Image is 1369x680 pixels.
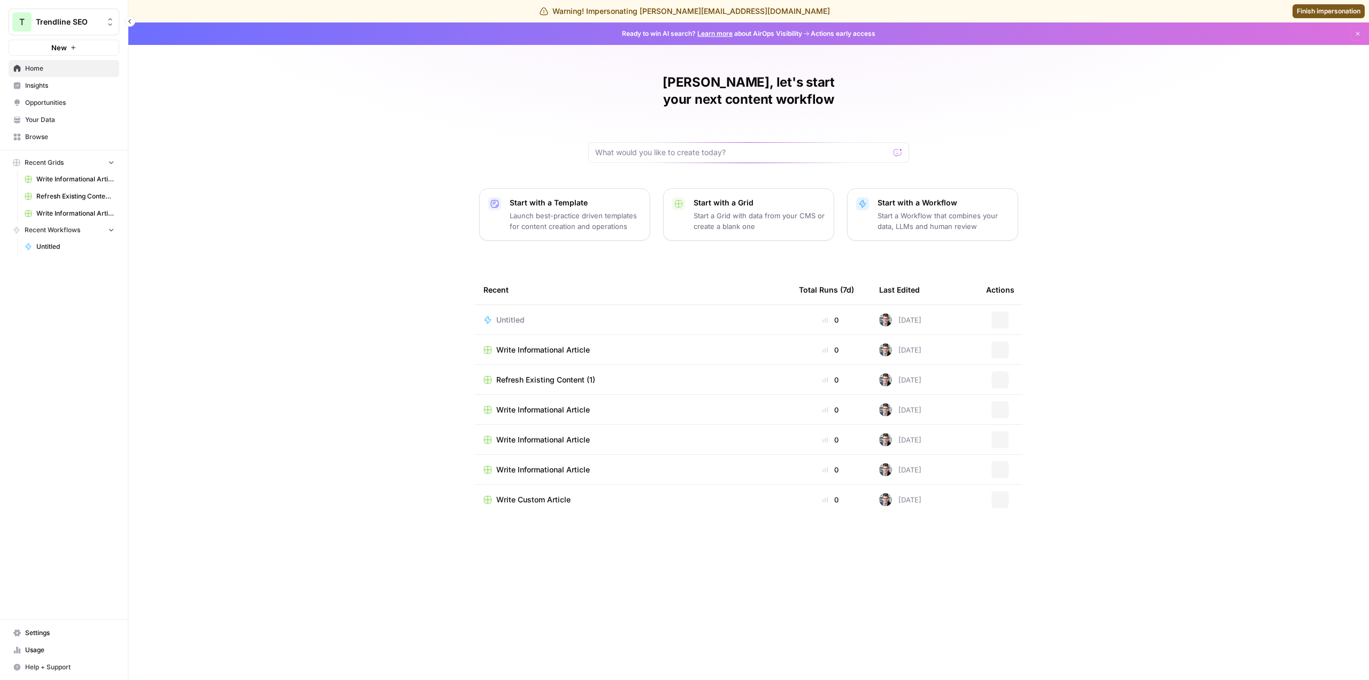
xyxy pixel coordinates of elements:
div: 0 [799,404,862,415]
button: Start with a WorkflowStart a Workflow that combines your data, LLMs and human review [847,188,1018,241]
img: j6veg0ght3fwytrzxhgxxjn506l9 [879,433,892,446]
a: Write Informational Article [483,464,782,475]
span: T [19,16,25,28]
span: Finish impersonation [1297,6,1360,16]
span: Untitled [36,242,114,251]
a: Browse [9,128,119,146]
img: j6veg0ght3fwytrzxhgxxjn506l9 [879,493,892,506]
a: Opportunities [9,94,119,111]
img: j6veg0ght3fwytrzxhgxxjn506l9 [879,373,892,386]
div: [DATE] [879,314,921,326]
a: Write Informational Article [483,434,782,445]
a: Write Informational Article [20,171,119,188]
span: Untitled [496,315,525,325]
a: Write Informational Article [483,404,782,415]
a: Usage [9,641,119,659]
span: Write Informational Article [36,174,114,184]
div: [DATE] [879,493,921,506]
span: Trendline SEO [36,17,101,27]
input: What would you like to create today? [595,147,889,158]
a: Untitled [483,315,782,325]
a: Your Data [9,111,119,128]
span: Write Informational Article [496,345,590,355]
p: Start a Grid with data from your CMS or create a blank one [694,210,825,232]
p: Start a Workflow that combines your data, LLMs and human review [878,210,1009,232]
span: Recent Grids [25,158,64,167]
span: Opportunities [25,98,114,108]
div: [DATE] [879,373,921,386]
img: j6veg0ght3fwytrzxhgxxjn506l9 [879,463,892,476]
span: Settings [25,628,114,638]
button: New [9,40,119,56]
span: Home [25,64,114,73]
h1: [PERSON_NAME], let's start your next content workflow [588,74,909,108]
div: 0 [799,494,862,505]
span: Recent Workflows [25,225,80,235]
span: Write Custom Article [496,494,571,505]
div: Actions [986,275,1014,304]
a: Write Custom Article [483,494,782,505]
a: Write Informational Article [20,205,119,222]
div: 0 [799,315,862,325]
span: Write Informational Article [36,209,114,218]
span: Actions early access [811,29,875,39]
div: Recent [483,275,782,304]
p: Launch best-practice driven templates for content creation and operations [510,210,641,232]
div: Last Edited [879,275,920,304]
button: Recent Workflows [9,222,119,238]
p: Start with a Template [510,197,641,208]
div: Total Runs (7d) [799,275,854,304]
span: Write Informational Article [496,464,590,475]
img: j6veg0ght3fwytrzxhgxxjn506l9 [879,314,892,326]
img: j6veg0ght3fwytrzxhgxxjn506l9 [879,343,892,356]
img: j6veg0ght3fwytrzxhgxxjn506l9 [879,403,892,416]
a: Write Informational Article [483,345,782,355]
div: 0 [799,464,862,475]
div: Warning! Impersonating [PERSON_NAME][EMAIL_ADDRESS][DOMAIN_NAME] [540,6,830,17]
div: 0 [799,345,862,355]
a: Refresh Existing Content (1) [20,188,119,205]
span: Write Informational Article [496,434,590,445]
div: [DATE] [879,403,921,416]
span: Refresh Existing Content (1) [36,192,114,201]
button: Workspace: Trendline SEO [9,9,119,35]
p: Start with a Grid [694,197,825,208]
span: Help + Support [25,662,114,672]
a: Finish impersonation [1293,4,1365,18]
div: [DATE] [879,463,921,476]
span: Insights [25,81,114,90]
p: Start with a Workflow [878,197,1009,208]
button: Start with a GridStart a Grid with data from your CMS or create a blank one [663,188,834,241]
button: Recent Grids [9,155,119,171]
button: Help + Support [9,659,119,676]
div: [DATE] [879,343,921,356]
button: Start with a TemplateLaunch best-practice driven templates for content creation and operations [479,188,650,241]
span: Write Informational Article [496,404,590,415]
div: 0 [799,434,862,445]
div: 0 [799,375,862,385]
div: [DATE] [879,433,921,446]
a: Home [9,60,119,77]
span: Refresh Existing Content (1) [496,375,595,385]
a: Insights [9,77,119,94]
a: Refresh Existing Content (1) [483,375,782,385]
span: Your Data [25,115,114,125]
span: Ready to win AI search? about AirOps Visibility [622,29,802,39]
span: New [51,42,67,53]
span: Usage [25,645,114,655]
a: Learn more [697,29,733,37]
a: Untitled [20,238,119,255]
span: Browse [25,132,114,142]
a: Settings [9,624,119,641]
